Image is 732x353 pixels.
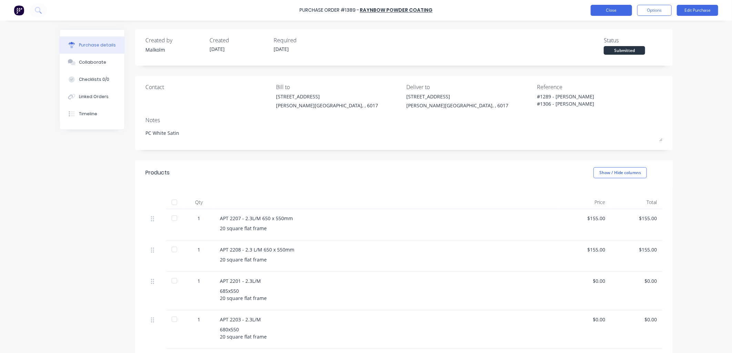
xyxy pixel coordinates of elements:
div: Total [611,195,662,209]
div: Created [210,36,268,44]
div: Required [274,36,332,44]
div: Collaborate [79,59,106,65]
button: Timeline [60,105,124,122]
div: APT 2201 - 2.3L/M [220,277,553,285]
div: [STREET_ADDRESS] [407,93,509,100]
div: Submitted [604,46,645,55]
textarea: #1289 - [PERSON_NAME] #1306 - [PERSON_NAME] [537,93,623,108]
div: Malkolm [145,46,204,53]
div: $0.00 [616,277,657,285]
div: $0.00 [565,277,605,285]
div: Timeline [79,111,97,117]
div: $155.00 [565,246,605,253]
div: $155.00 [616,246,657,253]
div: Purchase Order #1389 - [299,7,359,14]
div: Linked Orders [79,94,109,100]
div: 685x550 20 square flat frame [220,287,553,302]
div: 1 [189,316,209,323]
div: $0.00 [565,316,605,323]
div: Created by [145,36,204,44]
div: Status [604,36,662,44]
div: APT 2207 - 2.3L/M 650 x 550mm [220,215,553,222]
div: [PERSON_NAME][GEOGRAPHIC_DATA], , 6017 [276,102,378,109]
div: Qty [183,195,214,209]
div: Checklists 0/0 [79,76,109,83]
div: APT 2208 - 2.3 L/M 650 x 550mm [220,246,553,253]
div: Deliver to [407,83,532,91]
button: Edit Purchase [677,5,718,16]
div: 20 square flat frame [220,256,553,263]
textarea: PC White Satin [145,126,662,141]
div: Bill to [276,83,401,91]
div: [PERSON_NAME][GEOGRAPHIC_DATA], , 6017 [407,102,509,109]
div: Contact [145,83,271,91]
button: Linked Orders [60,88,124,105]
div: $0.00 [616,316,657,323]
div: 20 square flat frame [220,225,553,232]
div: Price [559,195,611,209]
button: Close [591,5,632,16]
button: Show / Hide columns [593,167,647,178]
div: $155.00 [616,215,657,222]
a: raynbow powder coating [360,7,433,14]
div: 680x550 20 square flat frame [220,326,553,340]
div: 1 [189,246,209,253]
button: Checklists 0/0 [60,71,124,88]
div: Products [145,169,170,177]
div: APT 2203 - 2.3L/M [220,316,553,323]
div: $155.00 [565,215,605,222]
div: Reference [537,83,662,91]
div: Notes [145,116,662,124]
div: 1 [189,277,209,285]
button: Collaborate [60,54,124,71]
div: 1 [189,215,209,222]
button: Options [637,5,672,16]
div: Purchase details [79,42,116,48]
button: Purchase details [60,36,124,54]
img: Factory [14,5,24,15]
div: [STREET_ADDRESS] [276,93,378,100]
